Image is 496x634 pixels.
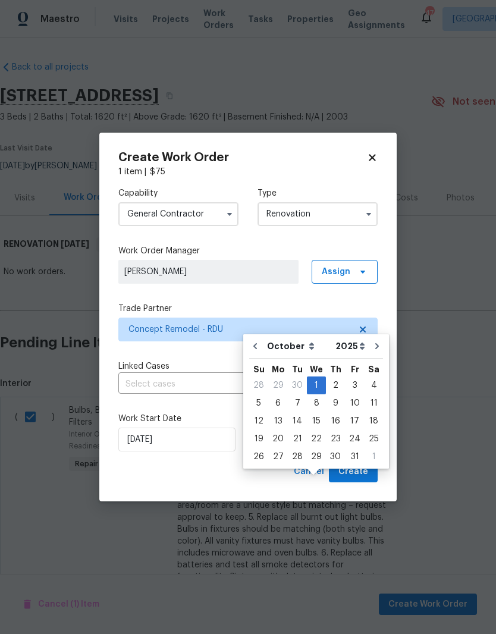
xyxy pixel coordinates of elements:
span: Concept Remodel - RDU [128,324,350,335]
abbr: Tuesday [292,365,303,374]
label: Work Start Date [118,413,238,425]
div: 10 [345,395,365,412]
div: 23 [326,431,345,447]
div: 3 [345,377,365,394]
div: Tue Oct 28 2025 [288,448,307,466]
div: Wed Oct 29 2025 [307,448,326,466]
div: 2 [326,377,345,394]
button: Show options [362,207,376,221]
div: 28 [288,448,307,465]
div: 17 [345,413,365,429]
div: Sat Oct 18 2025 [365,412,383,430]
div: Sat Oct 25 2025 [365,430,383,448]
div: Tue Oct 14 2025 [288,412,307,430]
div: 16 [326,413,345,429]
abbr: Saturday [368,365,379,374]
div: 5 [249,395,268,412]
div: Sun Oct 19 2025 [249,430,268,448]
div: Mon Oct 13 2025 [268,412,288,430]
div: Fri Oct 24 2025 [345,430,365,448]
div: Thu Oct 02 2025 [326,376,345,394]
div: Sun Oct 12 2025 [249,412,268,430]
div: Fri Oct 03 2025 [345,376,365,394]
div: 15 [307,413,326,429]
div: Sun Sep 28 2025 [249,376,268,394]
div: Thu Oct 16 2025 [326,412,345,430]
span: $ 75 [150,168,165,176]
select: Month [264,337,332,355]
div: 11 [365,395,383,412]
div: 20 [268,431,288,447]
abbr: Wednesday [310,365,323,374]
div: Sun Oct 26 2025 [249,448,268,466]
div: 9 [326,395,345,412]
div: 14 [288,413,307,429]
label: Capability [118,187,238,199]
div: 28 [249,377,268,394]
div: 27 [268,448,288,465]
button: Go to next month [368,334,386,358]
h2: Create Work Order [118,152,367,164]
input: M/D/YYYY [118,428,236,451]
abbr: Monday [272,365,285,374]
span: [PERSON_NAME] [124,266,293,278]
div: 30 [288,377,307,394]
span: Linked Cases [118,360,169,372]
div: Sat Nov 01 2025 [365,448,383,466]
label: Type [258,187,378,199]
input: Select... [118,202,238,226]
div: Wed Oct 01 2025 [307,376,326,394]
label: Trade Partner [118,303,378,315]
div: 29 [307,448,326,465]
div: 30 [326,448,345,465]
div: Mon Sep 29 2025 [268,376,288,394]
div: 21 [288,431,307,447]
div: Thu Oct 23 2025 [326,430,345,448]
div: Sun Oct 05 2025 [249,394,268,412]
div: Tue Sep 30 2025 [288,376,307,394]
div: 12 [249,413,268,429]
div: 13 [268,413,288,429]
div: 7 [288,395,307,412]
div: 31 [345,448,365,465]
div: Fri Oct 31 2025 [345,448,365,466]
div: Mon Oct 27 2025 [268,448,288,466]
span: Cancel [294,464,324,479]
div: 8 [307,395,326,412]
label: Work Order Manager [118,245,378,257]
div: Sat Oct 04 2025 [365,376,383,394]
select: Year [332,337,368,355]
button: Show options [222,207,237,221]
div: Fri Oct 10 2025 [345,394,365,412]
input: Select... [258,202,378,226]
button: Create [329,461,378,483]
div: 26 [249,448,268,465]
div: 19 [249,431,268,447]
div: 22 [307,431,326,447]
div: 6 [268,395,288,412]
div: Wed Oct 22 2025 [307,430,326,448]
div: Wed Oct 08 2025 [307,394,326,412]
abbr: Thursday [330,365,341,374]
div: Thu Oct 30 2025 [326,448,345,466]
button: Cancel [289,461,329,483]
div: Tue Oct 07 2025 [288,394,307,412]
div: Mon Oct 20 2025 [268,430,288,448]
div: Tue Oct 21 2025 [288,430,307,448]
div: Wed Oct 15 2025 [307,412,326,430]
div: 4 [365,377,383,394]
span: Create [338,464,368,479]
button: Go to previous month [246,334,264,358]
div: Sat Oct 11 2025 [365,394,383,412]
div: 24 [345,431,365,447]
abbr: Friday [351,365,359,374]
input: Select cases [118,375,344,394]
div: 18 [365,413,383,429]
div: Mon Oct 06 2025 [268,394,288,412]
div: 1 [365,448,383,465]
div: 25 [365,431,383,447]
abbr: Sunday [253,365,265,374]
div: 1 item | [118,166,378,178]
div: 29 [268,377,288,394]
span: Assign [322,266,350,278]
